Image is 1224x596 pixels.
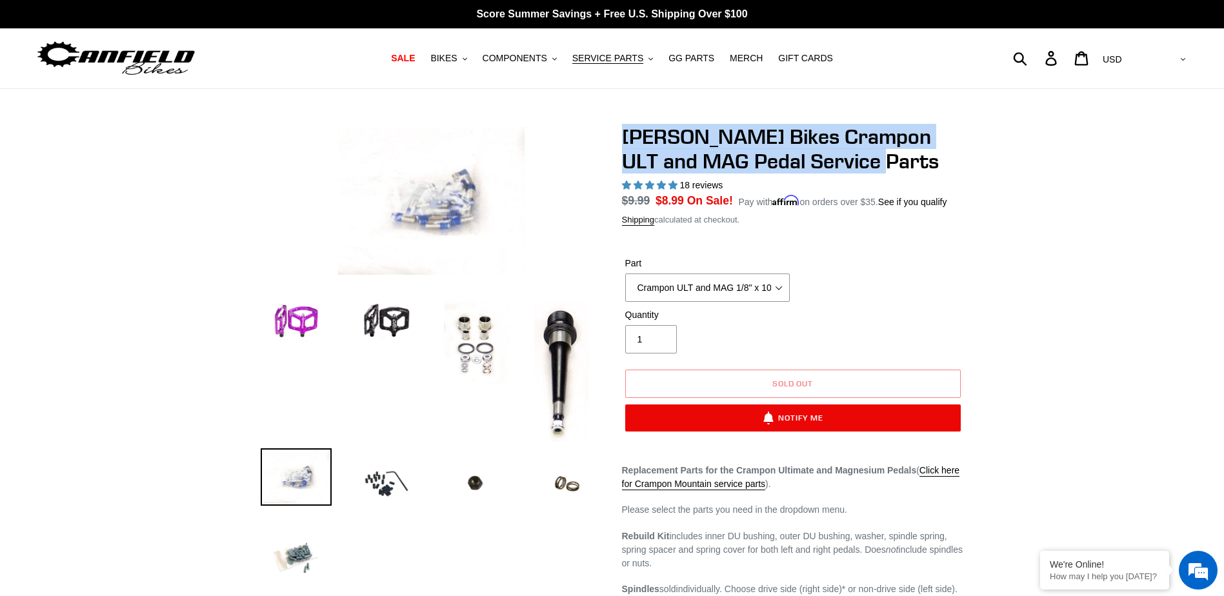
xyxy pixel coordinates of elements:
strong: Rebuild Kit [622,531,670,541]
a: Click here for Crampon Mountain service parts [622,465,960,490]
span: Affirm [772,195,799,206]
p: includes inner DU bushing, outer DU bushing, washer, spindle spring, spring spacer and spring cov... [622,530,964,570]
img: Load image into Gallery viewer, Canfield Bikes Crampon ULT and MAG Pedal Service Parts [441,448,512,515]
strong: Replacement Parts for the Crampon Ultimate and Magnesium Pedals [622,465,917,475]
img: Load image into Gallery viewer, Canfield Bikes Crampon ULT and MAG Pedal Service Parts [441,297,512,390]
div: Chat with us now [86,72,236,89]
div: Minimize live chat window [212,6,243,37]
button: BIKES [424,50,473,67]
span: BIKES [430,53,457,64]
img: Load image into Gallery viewer, Canfield Bikes Crampon ULT and MAG Pedal Service Parts [261,297,332,346]
input: Search [1020,44,1053,72]
span: sold [659,584,676,594]
span: SALE [391,53,415,64]
img: Load image into Gallery viewer, Canfield Bikes Crampon ULT and MAG Pedal Service Parts [261,523,332,594]
label: Quantity [625,308,790,322]
a: GG PARTS [662,50,721,67]
p: Please select the parts you need in the dropdown menu. [622,503,964,517]
img: Load image into Gallery viewer, Canfield Bikes Crampon ULT and MAG Pedal Service Parts [532,297,592,444]
em: not [886,544,898,555]
s: $9.99 [622,194,650,207]
span: $8.99 [656,194,684,207]
img: Canfield Bikes [35,38,197,79]
button: SERVICE PARTS [566,50,659,67]
span: GG PARTS [668,53,714,64]
div: We're Online! [1050,559,1159,570]
p: Pay with on orders over $35. [738,192,947,209]
a: GIFT CARDS [772,50,839,67]
div: Navigation go back [14,71,34,90]
span: On Sale! [687,192,733,209]
button: Notify Me [625,404,961,432]
span: SERVICE PARTS [572,53,643,64]
strong: Spindles [622,584,659,594]
img: d_696896380_company_1647369064580_696896380 [41,65,74,97]
span: Sold out [772,379,814,388]
textarea: Type your message and hit 'Enter' [6,352,246,397]
span: MERCH [730,53,763,64]
img: Load image into Gallery viewer, Canfield Bikes Crampon ULT and MAG Pedal Service Parts [532,448,603,519]
img: Load image into Gallery viewer, Canfield Bikes Crampon ULT and MAG Pedal Service Parts [351,448,422,519]
h1: [PERSON_NAME] Bikes Crampon ULT and MAG Pedal Service Parts [622,124,964,174]
p: ( ). [622,464,964,491]
a: See if you qualify - Learn more about Affirm Financing (opens in modal) [878,197,947,207]
a: SALE [385,50,421,67]
button: Sold out [625,370,961,398]
span: 18 reviews [679,180,723,190]
span: COMPONENTS [483,53,547,64]
p: How may I help you today? [1050,571,1159,581]
a: Shipping [622,215,655,226]
img: Load image into Gallery viewer, Canfield Bikes Crampon ULT and MAG Pedal Service Parts [351,297,422,346]
span: GIFT CARDS [778,53,833,64]
span: 5.00 stars [622,180,680,190]
label: Part [625,257,790,270]
div: calculated at checkout. [622,214,964,226]
img: Load image into Gallery viewer, Canfield Bikes Crampon ULT and MAG Pedal Service Parts [261,448,332,506]
button: COMPONENTS [476,50,563,67]
span: We're online! [75,163,178,293]
a: MERCH [723,50,769,67]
